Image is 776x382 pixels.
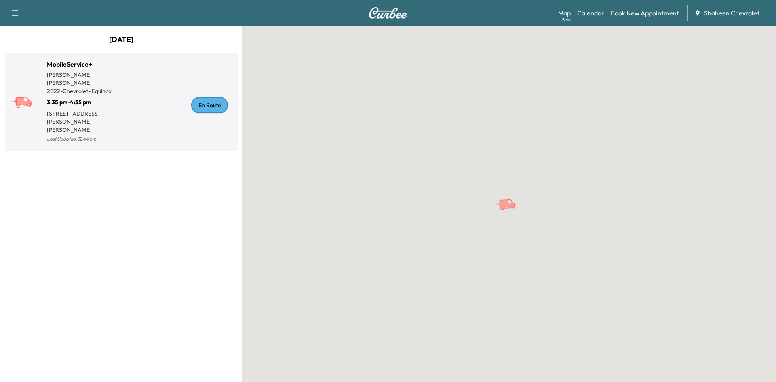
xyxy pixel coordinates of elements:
[47,71,121,87] p: [PERSON_NAME] [PERSON_NAME]
[47,95,121,106] p: 3:35 pm - 4:35 pm
[611,8,679,18] a: Book New Appointment
[47,106,121,134] p: [STREET_ADDRESS][PERSON_NAME][PERSON_NAME]
[47,87,121,95] p: 2022 - Chevrolet - Equinox
[577,8,604,18] a: Calendar
[495,190,523,204] gmp-advanced-marker: MobileService+
[47,134,121,144] p: Last Updated: 12:44 pm
[562,17,571,23] div: Beta
[369,7,407,19] img: Curbee Logo
[558,8,571,18] a: MapBeta
[704,8,759,18] span: Shaheen Chevrolet
[191,97,228,113] div: En Route
[47,59,121,69] h1: MobileService+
